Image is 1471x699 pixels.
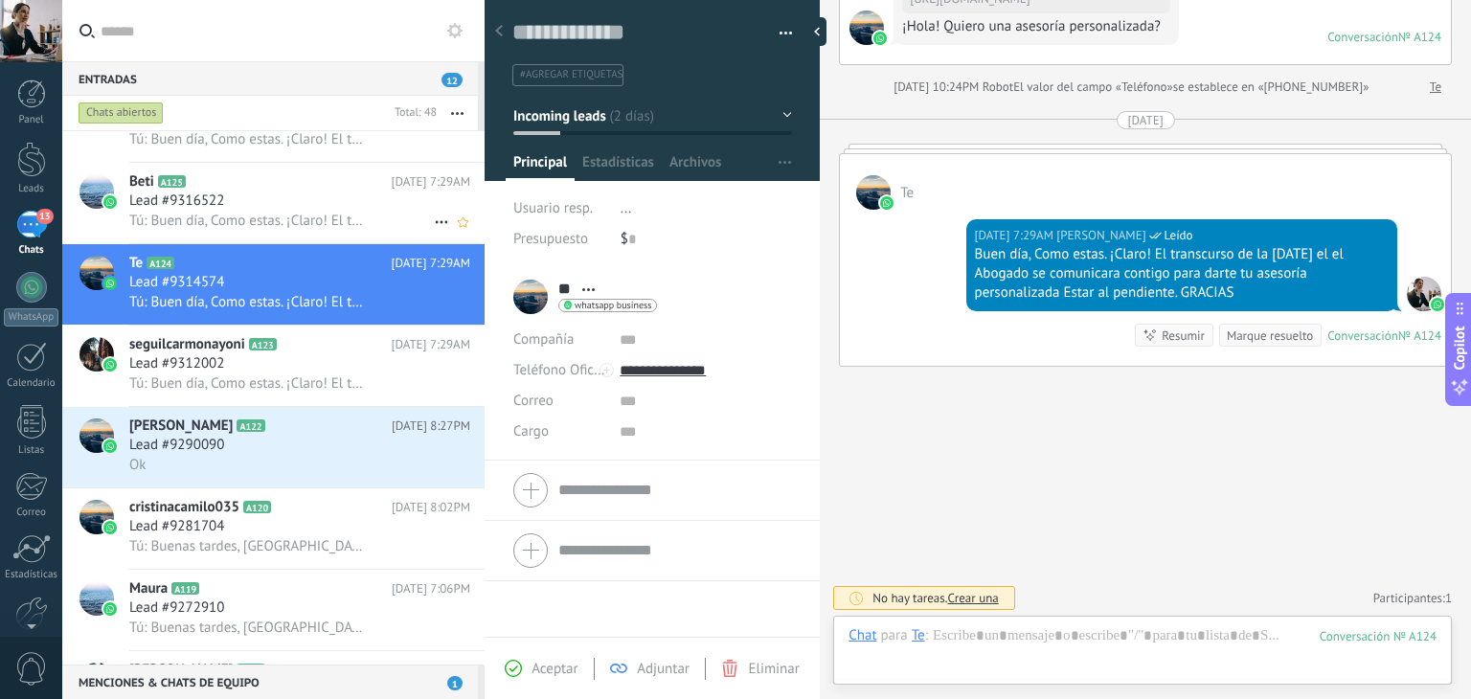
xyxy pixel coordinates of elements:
div: Correo [4,507,59,519]
div: [DATE] [1128,111,1164,129]
span: Lead #9272910 [129,598,224,618]
span: Tú: Buenas tardes, [GEOGRAPHIC_DATA] estas. En un momento el Abogado se comunicara contigo para d... [129,537,365,555]
span: Te [849,11,884,45]
button: Correo [513,386,554,417]
span: para [881,626,908,645]
span: Te [900,184,914,202]
span: El valor del campo «Teléfono» [1013,78,1173,97]
span: [DATE] 8:27PM [392,417,470,436]
img: icon [103,277,117,290]
span: Cargo [513,424,549,439]
span: Teléfono Oficina [513,361,613,379]
span: [PERSON_NAME] [129,417,233,436]
img: waba.svg [873,32,887,45]
div: Resumir [1162,327,1205,345]
span: A125 [158,175,186,188]
span: Lead #9314574 [129,273,224,292]
span: Lead #9312002 [129,354,224,373]
span: Crear una [948,590,999,606]
span: Lead #9290090 [129,436,224,455]
span: Presupuesto [513,230,588,248]
span: [PERSON_NAME] [129,661,233,680]
div: № A124 [1398,29,1441,45]
div: Conversación [1327,29,1398,45]
div: № A124 [1398,327,1441,344]
div: Conversación [1327,327,1398,344]
div: [DATE] 10:24PM [894,78,982,97]
span: Aceptar [532,660,577,678]
span: A124 [147,257,174,269]
div: Total: 48 [387,103,437,123]
a: avatariconseguilcarmonayoniA123[DATE] 7:29AMLead #9312002Tú: Buen día, Como estas. ¡Claro! El tra... [62,326,485,406]
img: waba.svg [1431,298,1444,311]
div: Calendario [4,377,59,390]
span: Te [856,175,891,210]
span: Tú: Buen día, Como estas. ¡Claro! El transcurso de la [DATE] el el Abogado se comunicara contigo ... [129,374,365,393]
span: [DATE] 8:02PM [392,498,470,517]
div: Marque resuelto [1227,327,1313,345]
span: Copilot [1450,327,1469,371]
div: Chats [4,244,59,257]
span: : [925,626,928,645]
span: Eliminar [748,660,799,678]
a: avatariconcristinacamilo035A120[DATE] 8:02PMLead #9281704Tú: Buenas tardes, [GEOGRAPHIC_DATA] est... [62,488,485,569]
a: Participantes:1 [1373,590,1452,606]
img: icon [103,195,117,209]
div: [DATE] 7:29AM [975,226,1057,245]
span: A120 [243,501,271,513]
span: #agregar etiquetas [520,68,622,81]
span: Adjuntar [637,660,690,678]
img: waba.svg [880,196,894,210]
span: [DATE] 7:06PM [392,579,470,598]
span: 1 [1445,590,1452,606]
img: icon [103,521,117,534]
span: 1 [447,676,463,690]
span: [DATE] 7:29AM [392,335,470,354]
span: Usuario resp. [513,199,593,217]
a: avatariconMauraA119[DATE] 7:06PMLead #9272910Tú: Buenas tardes, [GEOGRAPHIC_DATA] estas. En un mo... [62,570,485,650]
div: WhatsApp [4,308,58,327]
img: icon [103,440,117,453]
div: Presupuesto [513,224,606,255]
span: Susana Rocha (Sales Office) [1056,226,1145,245]
span: Te [129,254,143,273]
span: whatsapp business [575,301,651,310]
a: avatariconTeA124[DATE] 7:29AMLead #9314574Tú: Buen día, Como estas. ¡Claro! El transcurso de la [... [62,244,485,325]
div: Panel [4,114,59,126]
div: Ocultar [807,17,826,46]
div: Estadísticas [4,569,59,581]
span: A119 [171,582,199,595]
button: Teléfono Oficina [513,355,605,386]
div: Chats abiertos [79,101,164,124]
span: Leído [1165,226,1193,245]
span: Correo [513,392,554,410]
span: cristinacamilo035 [129,498,239,517]
a: avataricon[PERSON_NAME]A122[DATE] 8:27PMLead #9290090Ok [62,407,485,487]
div: $ [621,224,792,255]
span: Tú: Buenas tardes, [GEOGRAPHIC_DATA] estas. En un momento el Abogado se comunicara contigo para d... [129,619,365,637]
div: 124 [1320,628,1437,644]
span: Tú: Buen día, Como estas. ¡Claro! El transcurso de la [DATE] el el Abogado se comunicara contigo ... [129,293,365,311]
div: Buen día, Como estas. ¡Claro! El transcurso de la [DATE] el el Abogado se comunicara contigo para... [975,245,1389,303]
span: seguilcarmonayoni [129,335,245,354]
a: avatariconBetiA125[DATE] 7:29AMLead #9316522Tú: Buen día, Como estas. ¡Claro! El transcurso de la... [62,163,485,243]
span: Susana Rocha [1407,277,1441,311]
div: Usuario resp. [513,193,606,224]
span: Tú: Buen día, Como estas. ¡Claro! El transcurso de la [DATE] el el Abogado se comunicara contigo ... [129,212,365,230]
div: Te [912,626,925,643]
a: Te [1430,78,1441,97]
span: Maura [129,579,168,598]
div: No hay tareas. [872,590,999,606]
span: Beti [129,172,154,192]
span: Estadísticas [582,153,654,181]
span: Lead #9316522 [129,192,224,211]
span: A118 [237,664,264,676]
div: ¡Hola! Quiero una asesoría personalizada? [902,17,1170,36]
div: Leads [4,183,59,195]
span: 12 [441,73,463,87]
div: Menciones & Chats de equipo [62,665,478,699]
span: A123 [249,338,277,350]
span: [DATE] 6:25PM [392,661,470,680]
span: [DATE] 7:29AM [392,254,470,273]
span: Lead #9281704 [129,517,224,536]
